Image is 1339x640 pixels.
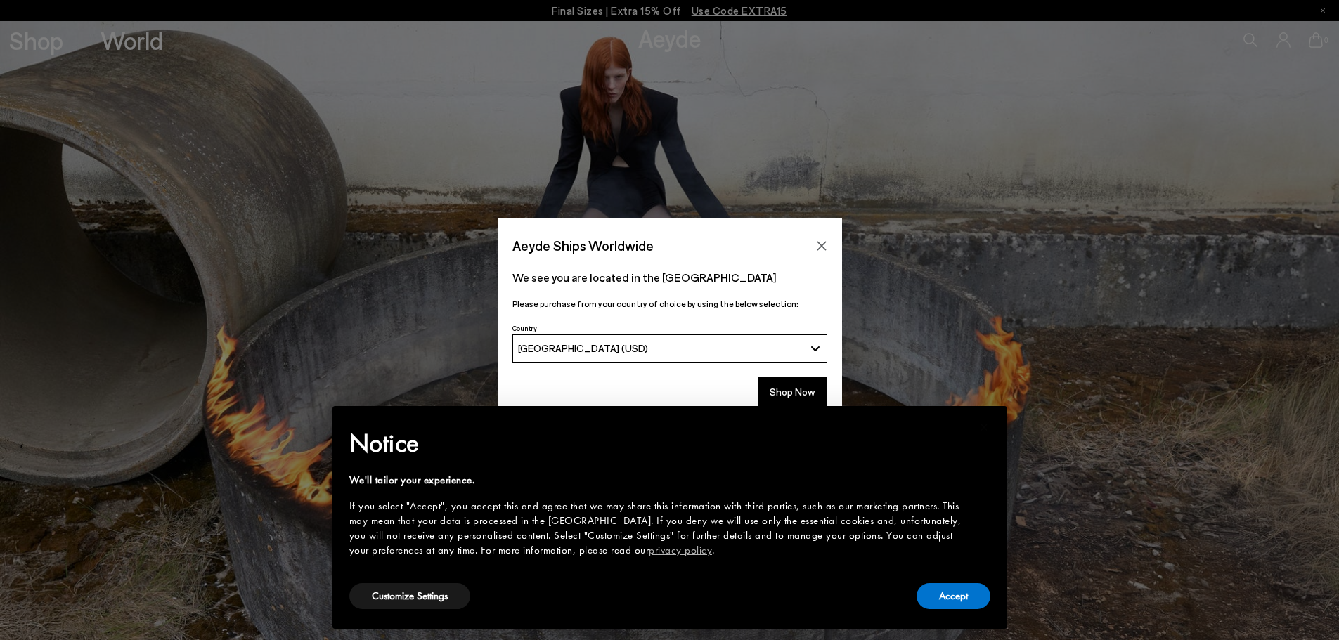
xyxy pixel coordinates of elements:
[758,377,827,407] button: Shop Now
[349,473,968,488] div: We'll tailor your experience.
[512,233,654,258] span: Aeyde Ships Worldwide
[980,416,989,438] span: ×
[349,583,470,609] button: Customize Settings
[968,410,1002,444] button: Close this notice
[512,297,827,311] p: Please purchase from your country of choice by using the below selection:
[349,499,968,558] div: If you select "Accept", you accept this and agree that we may share this information with third p...
[917,583,990,609] button: Accept
[518,342,648,354] span: [GEOGRAPHIC_DATA] (USD)
[811,235,832,256] button: Close
[649,543,712,557] a: privacy policy
[349,425,968,462] h2: Notice
[512,324,537,332] span: Country
[512,269,827,286] p: We see you are located in the [GEOGRAPHIC_DATA]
